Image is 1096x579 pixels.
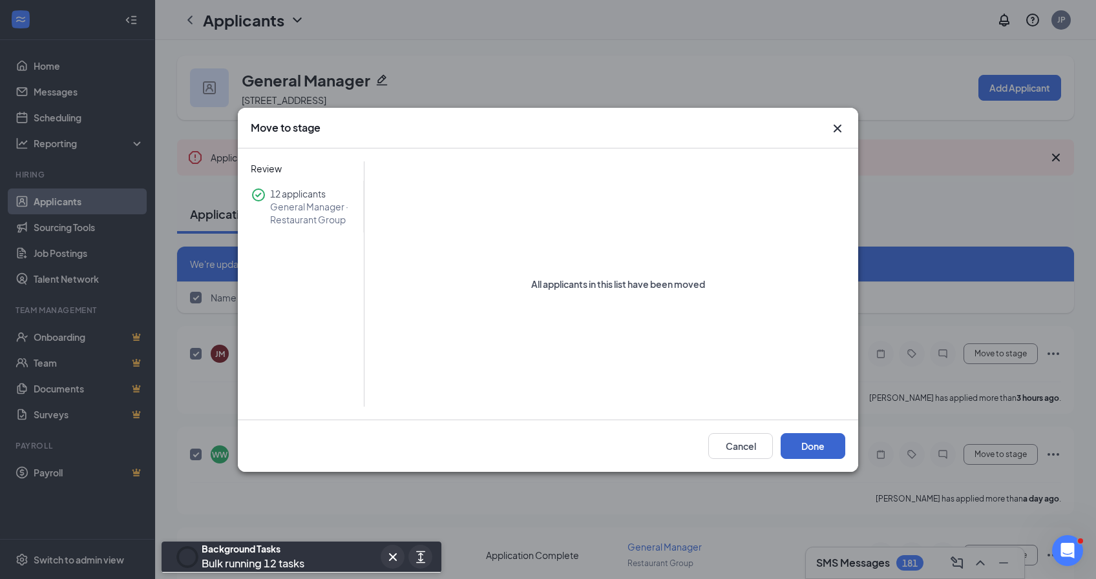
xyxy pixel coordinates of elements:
div: Background Tasks [202,542,304,555]
svg: Cross [830,121,845,136]
p: General Manager · Restaurant Group [270,200,357,226]
button: Close [830,121,845,136]
span: Review [238,161,364,176]
svg: Cross [385,549,401,565]
svg: ArrowsExpand [413,549,428,565]
p: All applicants in this list have been moved [531,278,705,290]
span: Bulk running 12 tasks [202,556,304,570]
button: Cancel [708,433,773,459]
h3: Move to stage [251,121,321,135]
svg: CheckmarkCircle [251,187,266,203]
button: Done [781,433,845,459]
iframe: Intercom live chat [1052,535,1083,566]
p: 12 applicants [270,187,357,200]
